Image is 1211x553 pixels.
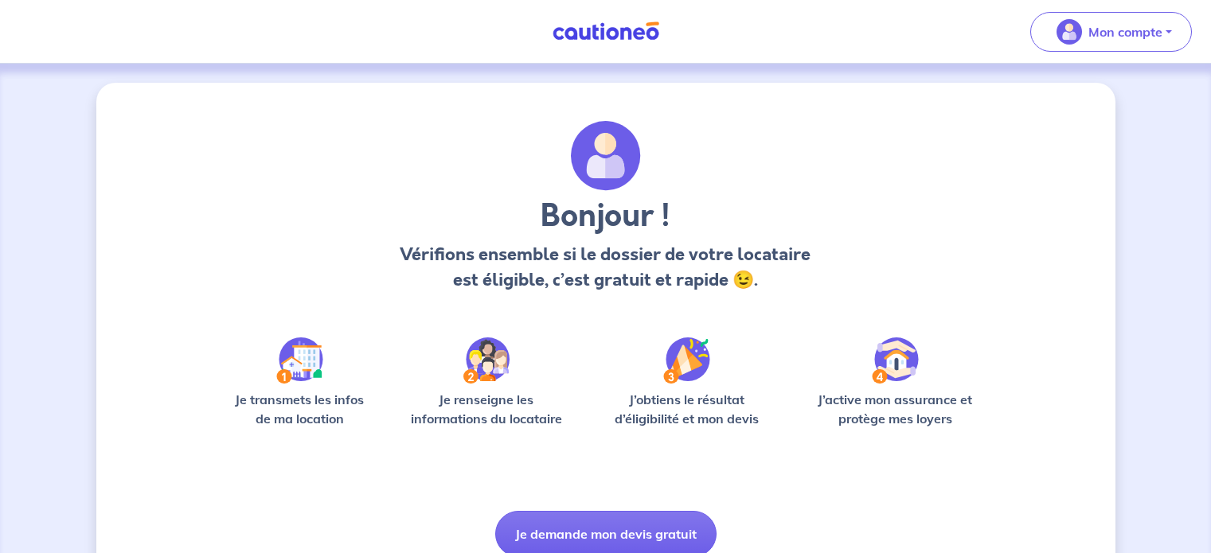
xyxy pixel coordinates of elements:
[276,337,323,384] img: /static/90a569abe86eec82015bcaae536bd8e6/Step-1.svg
[1030,12,1192,52] button: illu_account_valid_menu.svgMon compte
[1057,19,1082,45] img: illu_account_valid_menu.svg
[571,121,641,191] img: archivate
[401,390,572,428] p: Je renseigne les informations du locataire
[872,337,919,384] img: /static/bfff1cf634d835d9112899e6a3df1a5d/Step-4.svg
[396,197,815,236] h3: Bonjour !
[396,242,815,293] p: Vérifions ensemble si le dossier de votre locataire est éligible, c’est gratuit et rapide 😉.
[463,337,510,384] img: /static/c0a346edaed446bb123850d2d04ad552/Step-2.svg
[597,390,777,428] p: J’obtiens le résultat d’éligibilité et mon devis
[803,390,988,428] p: J’active mon assurance et protège mes loyers
[224,390,376,428] p: Je transmets les infos de ma location
[663,337,710,384] img: /static/f3e743aab9439237c3e2196e4328bba9/Step-3.svg
[1088,22,1162,41] p: Mon compte
[546,21,666,41] img: Cautioneo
